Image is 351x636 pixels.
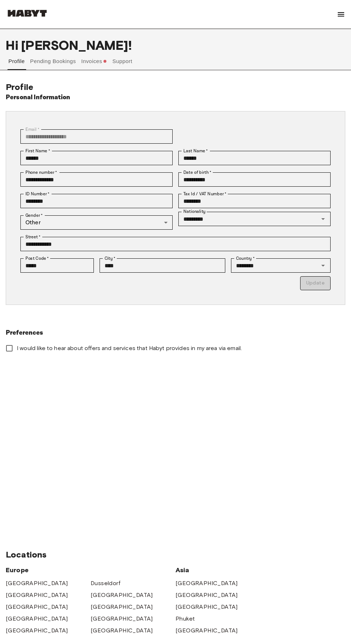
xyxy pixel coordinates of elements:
[236,255,255,262] label: Country
[183,191,226,197] label: Tax Id / VAT Number
[175,579,238,588] a: [GEOGRAPHIC_DATA]
[175,603,238,611] a: [GEOGRAPHIC_DATA]
[91,603,153,611] a: [GEOGRAPHIC_DATA]
[29,53,77,70] button: Pending Bookings
[318,214,328,224] button: Open
[6,603,68,611] a: [GEOGRAPHIC_DATA]
[175,626,238,635] a: [GEOGRAPHIC_DATA]
[183,148,208,154] label: Last Name
[183,209,206,215] label: Nationality
[6,579,68,588] a: [GEOGRAPHIC_DATA]
[80,53,108,78] button: Invoices
[25,255,49,262] label: Post Code
[6,615,68,623] a: [GEOGRAPHIC_DATA]
[175,615,195,623] a: Phuket
[6,53,345,78] div: user profile tabs
[25,126,39,133] label: Email
[17,344,242,352] span: I would like to hear about offers and services that Habyt provides in my area via email.
[111,53,133,70] button: Support
[20,215,173,230] div: Other
[91,579,120,588] a: Dusseldorf
[91,591,153,599] a: [GEOGRAPHIC_DATA]
[20,129,173,144] div: You can't change your email address at the moment. Please reach out to customer support in case y...
[6,626,68,635] a: [GEOGRAPHIC_DATA]
[25,212,43,219] label: Gender
[318,260,328,271] button: Open
[6,82,33,92] span: Profile
[175,566,260,574] span: Asia
[6,328,345,338] h6: Preferences
[21,38,132,53] span: [PERSON_NAME] !
[25,148,50,154] label: First Name
[25,234,40,240] label: Street
[91,626,153,635] a: [GEOGRAPHIC_DATA]
[6,92,71,102] h6: Personal Information
[183,169,211,176] label: Date of birth
[6,10,49,17] img: Habyt
[91,615,153,623] a: [GEOGRAPHIC_DATA]
[25,169,57,176] label: Phone number
[6,38,21,53] span: Hi
[6,566,175,574] span: Europe
[175,591,238,599] a: [GEOGRAPHIC_DATA]
[6,591,68,599] a: [GEOGRAPHIC_DATA]
[8,53,26,70] button: Profile
[6,549,345,560] span: Locations
[105,255,116,262] label: City
[25,191,49,197] label: ID Number
[178,172,331,187] input: Choose date, selected date is Jul 23, 2001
